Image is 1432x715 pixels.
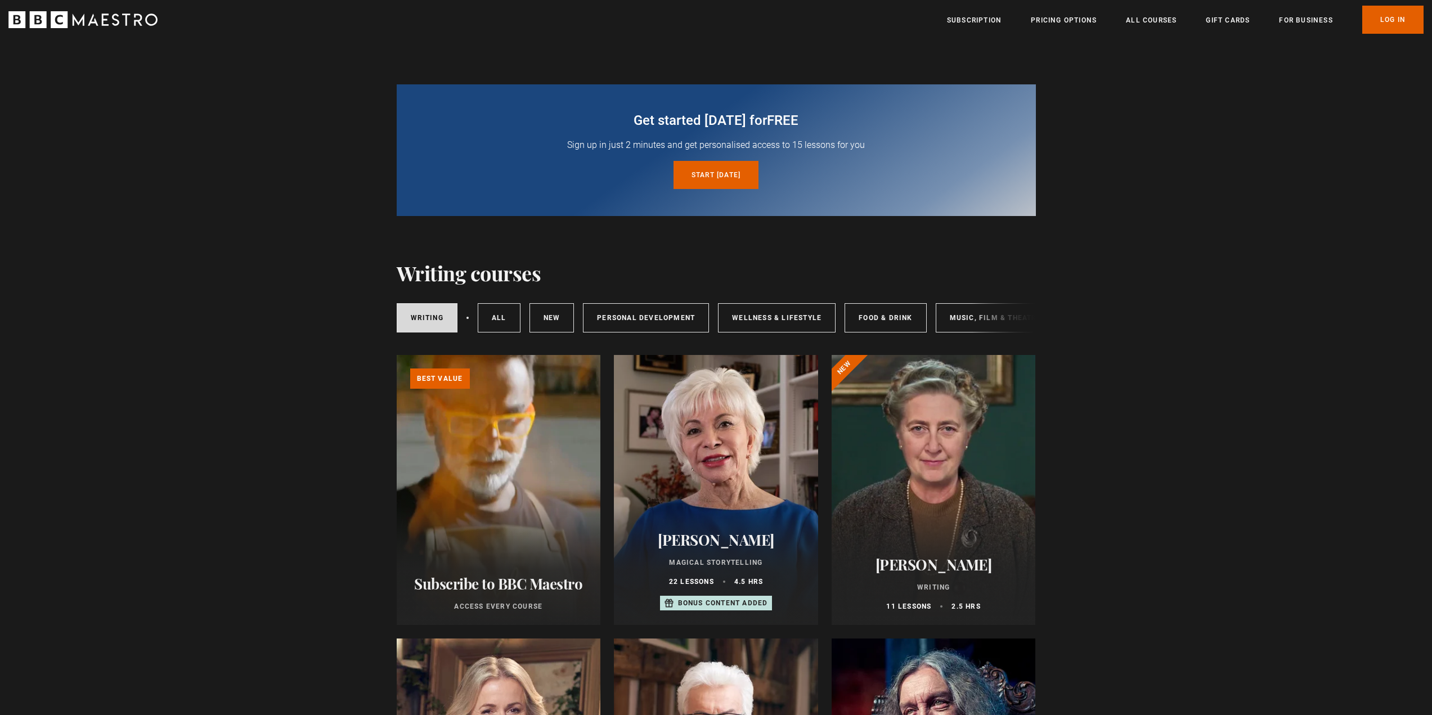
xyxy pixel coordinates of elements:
[1031,15,1097,26] a: Pricing Options
[410,368,470,389] p: Best value
[936,303,1056,332] a: Music, Film & Theatre
[583,303,709,332] a: Personal Development
[767,113,798,128] span: free
[1279,15,1332,26] a: For business
[947,15,1002,26] a: Subscription
[845,556,1022,573] h2: [PERSON_NAME]
[8,11,158,28] svg: BBC Maestro
[832,355,1036,625] a: [PERSON_NAME] Writing 11 lessons 2.5 hrs New
[845,303,926,332] a: Food & Drink
[627,531,805,548] h2: [PERSON_NAME]
[397,303,457,332] a: Writing
[1362,6,1424,34] a: Log In
[674,161,758,189] a: Start [DATE]
[397,261,541,285] h1: Writing courses
[845,582,1022,592] p: Writing
[1206,15,1250,26] a: Gift Cards
[886,601,931,611] p: 11 lessons
[424,111,1009,129] h2: Get started [DATE] for
[947,6,1424,34] nav: Primary
[424,138,1009,152] p: Sign up in just 2 minutes and get personalised access to 15 lessons for you
[951,601,980,611] p: 2.5 hrs
[478,303,520,332] a: All
[718,303,836,332] a: Wellness & Lifestyle
[614,355,818,625] a: [PERSON_NAME] Magical Storytelling 22 lessons 4.5 hrs Bonus content added
[1126,15,1177,26] a: All Courses
[627,557,805,568] p: Magical Storytelling
[669,577,714,587] p: 22 lessons
[529,303,574,332] a: New
[678,598,768,608] p: Bonus content added
[734,577,763,587] p: 4.5 hrs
